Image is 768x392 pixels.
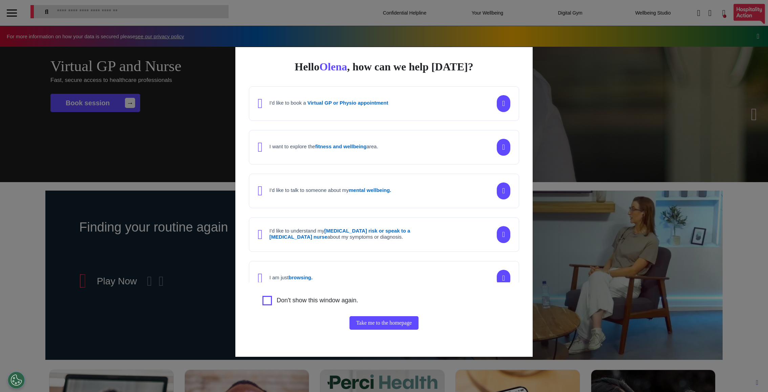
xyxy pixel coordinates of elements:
[270,275,313,281] h4: I am just
[319,61,347,73] span: Olena
[349,316,419,330] button: Take me to the homepage
[307,100,388,106] strong: Virtual GP or Physio appointment
[270,187,391,193] h4: I'd like to talk to someone about my
[277,296,358,305] label: Don't show this window again.
[270,228,410,240] strong: [MEDICAL_DATA] risk or speak to a [MEDICAL_DATA] nurse
[315,144,367,149] strong: fitness and wellbeing
[349,187,391,193] strong: mental wellbeing.
[262,296,272,305] input: Agree to privacy policy
[249,61,519,73] div: Hello , how can we help [DATE]?
[270,144,378,150] h4: I want to explore the area.
[8,372,25,389] button: Open Preferences
[289,275,313,280] strong: browsing.
[270,228,432,240] h4: I'd like to understand my about my symptoms or diagnosis.
[270,100,388,106] h4: I'd like to book a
